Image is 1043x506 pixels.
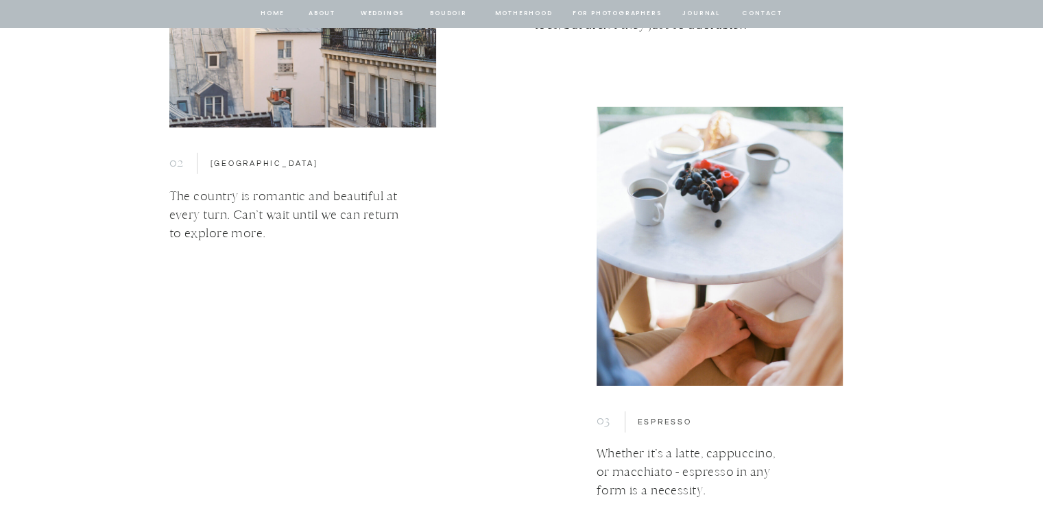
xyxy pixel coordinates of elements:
[308,8,337,20] a: about
[429,8,468,20] a: BOUDOIR
[573,8,662,20] a: for photographers
[597,444,787,501] p: Whether it’s a latte, cappuccino, or macchiato - espresso in any form is a necessity.
[680,8,723,20] a: journal
[169,187,408,276] p: The country is romantic and beautiful at every turn. Can’t wait until we can return to explore more.
[359,8,406,20] a: Weddings
[638,415,699,431] p: Espresso
[211,157,354,173] p: [GEOGRAPHIC_DATA]
[741,8,784,20] a: contact
[495,8,552,20] a: Motherhood
[597,411,610,431] div: 03
[169,154,189,173] div: 02
[260,8,286,20] a: home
